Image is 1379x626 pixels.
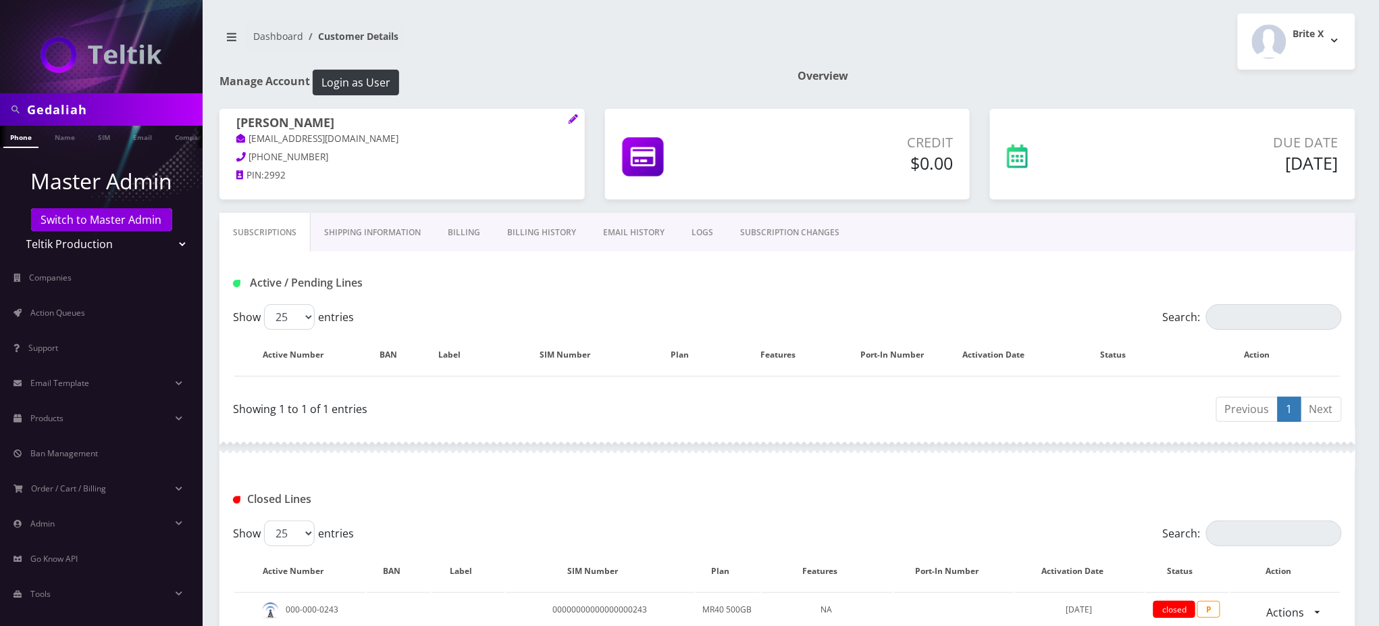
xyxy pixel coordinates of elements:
span: Ban Management [30,448,98,459]
h5: $0.00 [769,153,954,173]
a: Name [48,126,82,147]
label: Show entries [233,304,354,330]
th: SIM Number: activate to sort column ascending [490,335,655,375]
h1: Overview [798,70,1355,82]
a: Dashboard [253,30,303,43]
nav: breadcrumb [219,22,777,61]
img: Teltik Production [41,37,162,73]
a: SIM [91,126,117,147]
input: Search: [1206,304,1342,330]
select: Showentries [264,304,315,330]
button: Brite X [1238,14,1355,70]
a: [EMAIL_ADDRESS][DOMAIN_NAME] [236,133,399,146]
img: Closed Lines [233,496,240,504]
th: Action: activate to sort column ascending [1187,335,1341,375]
div: Showing 1 to 1 of 1 entries [233,395,777,417]
a: Billing History [494,213,590,252]
span: Go Know API [30,553,78,564]
th: BAN: activate to sort column ascending [367,552,430,591]
a: Switch to Master Admin [31,208,172,231]
img: Active / Pending Lines [233,280,240,287]
a: Next [1301,397,1342,422]
img: default.png [262,602,279,619]
span: closed [1153,601,1195,618]
th: Label: activate to sort column ascending [432,552,504,591]
h5: [DATE] [1124,153,1338,173]
label: Search: [1163,521,1342,546]
h1: Active / Pending Lines [233,276,589,289]
th: Port-In Number: activate to sort column ascending [894,552,1014,591]
th: Plan: activate to sort column ascending [696,552,760,591]
a: Login as User [310,74,399,89]
input: Search in Company [27,97,199,122]
th: Features: activate to sort column ascending [761,552,892,591]
a: EMAIL HISTORY [590,213,678,252]
span: Email Template [30,377,89,389]
a: 1 [1278,397,1301,422]
th: Features: activate to sort column ascending [719,335,850,375]
label: Search: [1163,304,1342,330]
th: Active Number: activate to sort column ascending [234,335,365,375]
span: P [1197,601,1220,618]
a: Billing [434,213,494,252]
a: Company [168,126,213,147]
th: Status: activate to sort column ascending [1055,335,1186,375]
th: SIM Number: activate to sort column ascending [506,552,694,591]
span: Support [28,342,58,354]
a: SUBSCRIPTION CHANGES [727,213,853,252]
th: Label: activate to sort column ascending [425,335,488,375]
input: Search: [1206,521,1342,546]
th: Activation Date: activate to sort column ascending [1015,552,1144,591]
a: LOGS [678,213,727,252]
span: 2992 [264,169,286,181]
a: Subscriptions [219,213,311,252]
span: [PHONE_NUMBER] [249,151,329,163]
h1: [PERSON_NAME] [236,116,568,132]
a: Email [126,126,159,147]
a: Shipping Information [311,213,434,252]
th: Status: activate to sort column ascending [1145,552,1229,591]
th: Activation Date: activate to sort column ascending [948,335,1053,375]
a: Phone [3,126,38,148]
span: Companies [30,272,72,283]
span: Products [30,412,63,424]
span: [DATE] [1066,604,1093,615]
span: Action Queues [30,307,85,318]
th: Port-In Number: activate to sort column ascending [852,335,947,375]
button: Login as User [313,70,399,95]
p: Due Date [1124,133,1338,153]
span: Admin [30,518,55,529]
th: Action : activate to sort column ascending [1230,552,1341,591]
li: Customer Details [303,29,398,43]
span: Order / Cart / Billing [32,483,107,494]
h1: Manage Account [219,70,777,95]
p: Credit [769,133,954,153]
th: Active Number: activate to sort column descending [234,552,365,591]
a: PIN: [236,169,264,183]
a: Actions [1257,600,1313,625]
th: Plan: activate to sort column ascending [656,335,718,375]
select: Showentries [264,521,315,546]
h1: Closed Lines [233,493,589,506]
label: Show entries [233,521,354,546]
a: Previous [1216,397,1278,422]
th: BAN: activate to sort column ascending [367,335,423,375]
span: Tools [30,588,51,600]
h2: Brite X [1293,28,1324,40]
